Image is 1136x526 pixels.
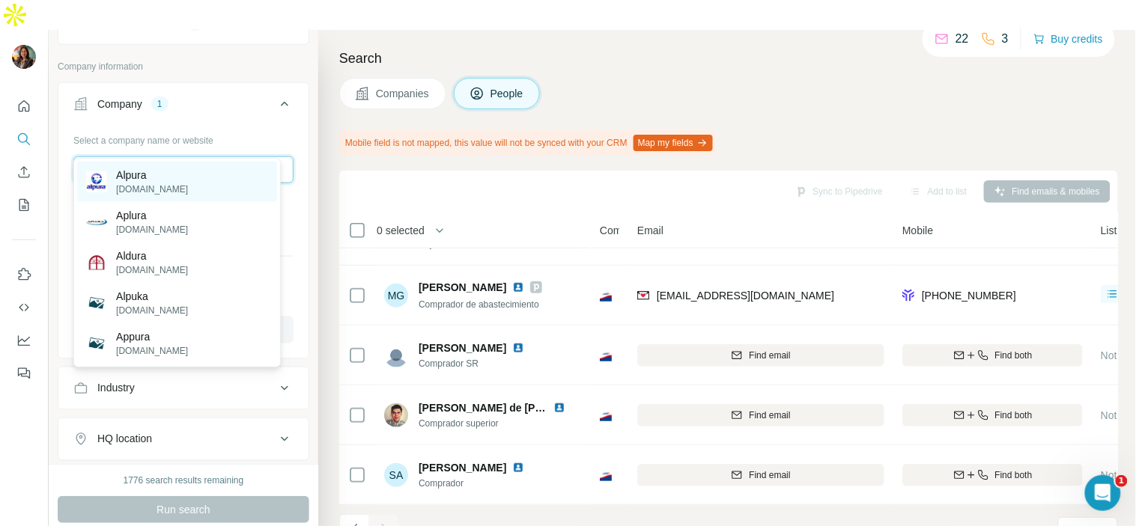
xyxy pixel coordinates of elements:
[116,329,188,344] p: Appura
[902,344,1083,367] button: Find both
[12,93,36,120] button: Quick start
[116,208,188,223] p: Aplura
[995,409,1033,422] span: Find both
[637,464,884,486] button: Find email
[902,404,1083,426] button: Find both
[116,344,188,358] p: [DOMAIN_NAME]
[600,223,645,238] span: Company
[490,86,525,101] span: People
[116,248,188,263] p: Aldura
[116,223,188,236] p: [DOMAIN_NAME]
[12,159,36,186] button: Enrich CSV
[124,474,244,487] div: 1776 search results remaining
[97,97,142,111] div: Company
[419,342,506,354] span: [PERSON_NAME]
[384,463,408,487] div: SA
[419,299,539,310] span: Comprador de abastecimiento
[12,45,36,69] img: Avatar
[12,126,36,153] button: Search
[12,192,36,218] button: My lists
[86,333,107,354] img: Appura
[339,48,1118,69] h4: Search
[553,402,565,414] img: LinkedIn logo
[97,432,152,447] div: HQ location
[419,357,542,370] span: Comprador SR
[657,290,834,302] span: [EMAIL_ADDRESS][DOMAIN_NAME]
[600,290,612,302] img: Logo of Grupo Lala
[634,135,713,151] button: Map my fields
[12,327,36,354] button: Dashboard
[419,417,583,430] span: Comprador superior
[339,130,716,156] div: Mobile field is not mapped, this value will not be synced with your CRM
[637,344,884,367] button: Find email
[384,403,408,427] img: Avatar
[1116,475,1128,487] span: 1
[419,477,542,490] span: Comprador
[749,349,790,362] span: Find email
[12,360,36,387] button: Feedback
[97,381,135,396] div: Industry
[58,86,309,128] button: Company1
[637,223,663,238] span: Email
[995,468,1033,482] span: Find both
[12,294,36,321] button: Use Surfe API
[1033,28,1103,49] button: Buy credits
[86,212,107,233] img: Aplura
[637,288,649,303] img: provider findymail logo
[58,60,309,73] p: Company information
[995,349,1033,362] span: Find both
[384,343,408,367] img: Avatar
[419,460,506,475] span: [PERSON_NAME]
[86,252,107,273] img: Aldura
[902,288,914,303] img: provider forager logo
[956,30,969,48] p: 22
[58,421,309,457] button: HQ location
[600,349,612,361] img: Logo of Grupo Lala
[376,86,431,101] span: Companies
[116,263,188,277] p: [DOMAIN_NAME]
[902,464,1083,486] button: Find both
[1101,223,1123,238] span: Lists
[377,223,425,238] span: 0 selected
[12,261,36,288] button: Use Surfe on LinkedIn
[600,469,612,481] img: Logo of Grupo Lala
[512,281,524,293] img: LinkedIn logo
[86,171,107,192] img: Alpura
[902,223,933,238] span: Mobile
[922,290,1016,302] span: [PHONE_NUMBER]
[58,370,309,406] button: Industry
[419,280,506,295] span: [PERSON_NAME]
[512,462,524,474] img: LinkedIn logo
[151,97,168,111] div: 1
[749,468,790,482] span: Find email
[116,304,188,317] p: [DOMAIN_NAME]
[1085,475,1121,511] iframe: Intercom live chat
[73,128,294,147] div: Select a company name or website
[116,183,188,196] p: [DOMAIN_NAME]
[116,289,188,304] p: Alpuka
[512,342,524,354] img: LinkedIn logo
[116,168,188,183] p: Alpura
[419,402,613,414] span: [PERSON_NAME] de [PERSON_NAME]
[749,409,790,422] span: Find email
[384,284,408,308] div: MG
[637,404,884,426] button: Find email
[86,293,107,314] img: Alpuka
[1002,30,1009,48] p: 3
[600,409,612,421] img: Logo of Grupo Lala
